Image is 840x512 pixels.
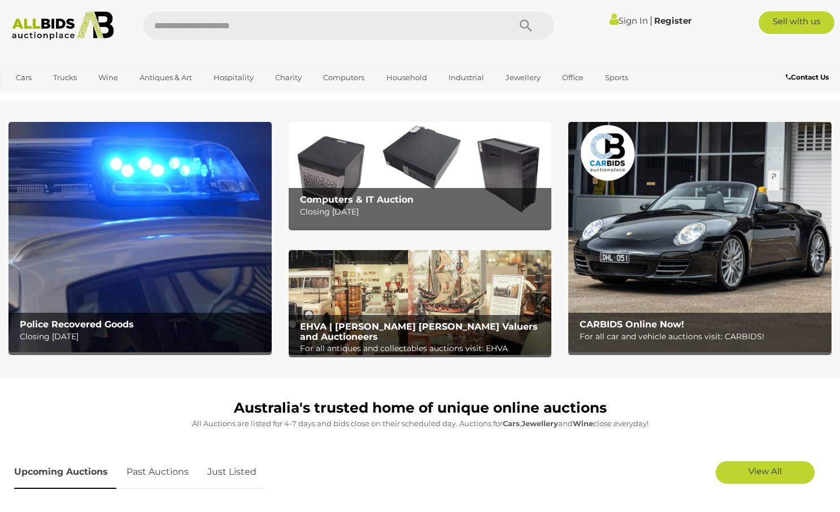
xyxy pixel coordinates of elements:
p: All Auctions are listed for 4-7 days and bids close on their scheduled day. Auctions for , and cl... [14,417,826,430]
a: Sign In [610,15,648,26]
strong: Cars [503,419,520,428]
a: Wine [91,68,125,87]
a: Sell with us [759,11,834,34]
a: Just Listed [199,456,265,489]
span: View All [748,466,782,476]
b: CARBIDS Online Now! [580,319,684,330]
a: Jewellery [498,68,548,87]
a: View All [716,461,815,484]
a: Trucks [46,68,84,87]
img: EHVA | Evans Hastings Valuers and Auctioneers [289,250,552,355]
img: Allbids.com.au [6,11,120,40]
strong: Jewellery [521,419,558,428]
a: Hospitality [206,68,261,87]
span: | [650,14,652,27]
a: Register [654,15,691,26]
a: Industrial [441,68,491,87]
b: Police Recovered Goods [20,319,134,330]
b: EHVA | [PERSON_NAME] [PERSON_NAME] Valuers and Auctioneers [300,321,538,342]
a: Antiques & Art [132,68,199,87]
a: Computers & IT Auction Computers & IT Auction Closing [DATE] [289,122,552,227]
a: Household [379,68,434,87]
a: Sports [598,68,636,87]
a: Cars [8,68,39,87]
a: Computers [316,68,372,87]
a: Charity [268,68,309,87]
b: Computers & IT Auction [300,194,414,205]
p: For all antiques and collectables auctions visit: EHVA [300,342,546,356]
p: For all car and vehicle auctions visit: CARBIDS! [580,330,826,344]
a: Police Recovered Goods Police Recovered Goods Closing [DATE] [8,122,272,352]
strong: Wine [573,419,593,428]
h1: Australia's trusted home of unique online auctions [14,400,826,416]
button: Search [498,11,554,40]
a: Office [555,68,591,87]
a: Upcoming Auctions [14,456,116,489]
p: Closing [DATE] [20,330,266,344]
img: Computers & IT Auction [289,122,552,227]
a: EHVA | Evans Hastings Valuers and Auctioneers EHVA | [PERSON_NAME] [PERSON_NAME] Valuers and Auct... [289,250,552,355]
img: CARBIDS Online Now! [568,122,832,352]
img: Police Recovered Goods [8,122,272,352]
a: Past Auctions [118,456,197,489]
a: Contact Us [786,71,832,84]
a: CARBIDS Online Now! CARBIDS Online Now! For all car and vehicle auctions visit: CARBIDS! [568,122,832,352]
b: Contact Us [786,73,829,81]
a: [GEOGRAPHIC_DATA] [8,87,103,106]
p: Closing [DATE] [300,205,546,219]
